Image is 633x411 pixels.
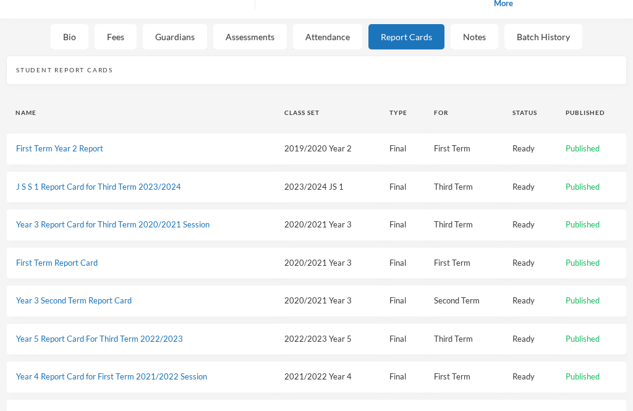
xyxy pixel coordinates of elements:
[503,99,556,127] th: Status
[556,99,627,127] th: Published
[503,285,556,317] td: Ready
[293,24,362,49] div: Attendance
[16,334,183,344] a: Year 5 Report Card For Third Term 2022/2023
[504,24,582,49] div: Batch History
[275,285,380,317] td: 2020/2021 Year 3
[503,323,556,355] td: Ready
[16,258,98,268] a: First Term Report Card
[380,99,425,127] th: Type
[380,361,425,393] td: Final
[566,295,600,305] span: Published
[368,24,444,49] div: Report Cards
[566,334,600,344] span: Published
[213,24,287,49] div: Assessments
[425,247,503,279] td: First Term
[566,219,600,229] span: Published
[425,285,503,317] td: Second Term
[16,219,210,229] a: Year 3 Report Card for Third Term 2020/2021 Session
[380,323,425,355] td: Final
[275,361,380,393] td: 2021/2022 Year 4
[425,133,503,165] td: First Term
[503,209,556,241] td: Ready
[380,171,425,203] td: Final
[425,361,503,393] td: First Term
[503,247,556,279] td: Ready
[566,182,600,192] span: Published
[143,24,207,49] div: Guardians
[16,182,181,192] a: J S S 1 Report Card for Third Term 2023/2024
[425,171,503,203] td: Third Term
[16,371,207,381] a: Year 4 Report Card for First Term 2021/2022 Session
[503,133,556,165] td: Ready
[503,171,556,203] td: Ready
[275,99,380,127] th: Class Set
[275,247,380,279] td: 2020/2021 Year 3
[16,143,103,153] a: First Term Year 2 Report
[275,171,380,203] td: 2023/2024 JS 1
[503,361,556,393] td: Ready
[275,323,380,355] td: 2022/2023 Year 5
[566,143,600,153] span: Published
[566,371,600,381] span: Published
[95,24,137,49] div: Fees
[16,295,132,305] a: Year 3 Second Term Report Card
[51,24,88,49] div: Bio
[275,133,380,165] td: 2019/2020 Year 2
[425,99,503,127] th: For
[425,209,503,241] td: Third Term
[380,209,425,241] td: Final
[380,247,425,279] td: Final
[16,66,113,75] div: Student Report Cards
[275,209,380,241] td: 2020/2021 Year 3
[566,258,600,268] span: Published
[380,133,425,165] td: Final
[425,323,503,355] td: Third Term
[451,24,498,49] div: Notes
[380,285,425,317] td: Final
[6,99,275,127] th: Name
